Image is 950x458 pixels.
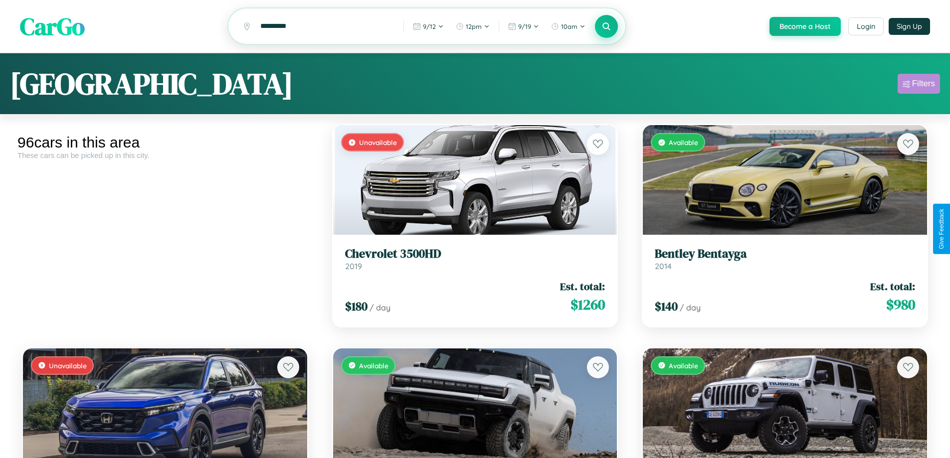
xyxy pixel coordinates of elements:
span: $ 980 [886,295,915,314]
span: Available [359,361,388,370]
span: CarGo [20,10,85,43]
span: $ 1260 [570,295,605,314]
span: $ 140 [655,298,678,314]
button: Login [848,17,884,35]
h1: [GEOGRAPHIC_DATA] [10,63,293,104]
button: Sign Up [889,18,930,35]
span: 2014 [655,261,672,271]
span: Unavailable [49,361,87,370]
span: Available [669,361,698,370]
span: 10am [561,22,577,30]
span: $ 180 [345,298,368,314]
span: 9 / 19 [518,22,531,30]
button: 9/12 [408,18,449,34]
button: 12pm [451,18,495,34]
button: 10am [546,18,590,34]
button: Become a Host [769,17,841,36]
button: 9/19 [503,18,544,34]
span: Unavailable [359,138,397,147]
a: Bentley Bentayga2014 [655,247,915,271]
h3: Chevrolet 3500HD [345,247,605,261]
div: 96 cars in this area [17,134,313,151]
div: These cars can be picked up in this city. [17,151,313,159]
span: 12pm [466,22,482,30]
span: / day [680,303,701,312]
span: Available [669,138,698,147]
button: Filters [898,74,940,94]
span: 9 / 12 [423,22,436,30]
span: Est. total: [560,279,605,294]
div: Filters [912,79,935,89]
span: / day [370,303,390,312]
div: Give Feedback [938,209,945,249]
h3: Bentley Bentayga [655,247,915,261]
a: Chevrolet 3500HD2019 [345,247,605,271]
span: Est. total: [870,279,915,294]
span: 2019 [345,261,362,271]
